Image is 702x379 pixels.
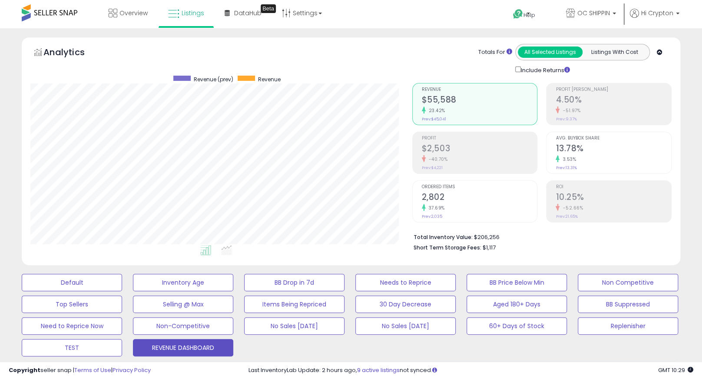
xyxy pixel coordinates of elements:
span: Revenue [422,87,537,92]
small: Prev: $4,221 [422,165,443,170]
button: BB Price Below Min [467,274,567,291]
small: 3.53% [560,156,576,163]
span: Hi Crypton [641,9,673,17]
small: 37.69% [426,205,445,211]
small: Prev: 2,035 [422,214,442,219]
h2: $2,503 [422,143,537,155]
span: Profit [422,136,537,141]
span: ROI [556,185,671,189]
button: Non-Competitive [133,317,233,335]
span: Avg. Buybox Share [556,136,671,141]
button: Aged 180+ Days [467,296,567,313]
button: Non Competitive [578,274,678,291]
a: Terms of Use [74,366,111,374]
button: 60+ Days of Stock [467,317,567,335]
strong: Copyright [9,366,40,374]
span: Profit [PERSON_NAME] [556,87,671,92]
small: Prev: $45,041 [422,116,446,122]
h2: 4.50% [556,95,671,106]
span: Revenue [258,76,281,83]
small: -51.97% [560,107,580,114]
span: Revenue (prev) [194,76,233,83]
button: Listings With Cost [582,47,647,58]
button: 30 Day Decrease [355,296,456,313]
button: Needs to Reprice [355,274,456,291]
small: Prev: 13.31% [556,165,576,170]
div: Tooltip anchor [261,4,276,13]
div: Include Returns [509,65,580,74]
small: -52.66% [560,205,583,211]
span: OC SHIPPIN [577,9,610,17]
a: 9 active listings [357,366,400,374]
button: Inventory Age [133,274,233,291]
button: Need to Reprice Now [22,317,122,335]
button: No Sales [DATE] [244,317,344,335]
a: Help [506,2,552,28]
span: $1,117 [483,243,496,252]
button: Items Being Repriced [244,296,344,313]
i: Get Help [513,9,523,20]
button: BB Drop in 7d [244,274,344,291]
a: Privacy Policy [113,366,151,374]
b: Total Inventory Value: [414,233,473,241]
a: Hi Crypton [630,9,679,28]
button: Top Sellers [22,296,122,313]
button: TEST [22,339,122,356]
button: REVENUE DASHBOARD [133,339,233,356]
div: Totals For [478,48,512,57]
h2: $55,588 [422,95,537,106]
span: Ordered Items [422,185,537,189]
span: Help [523,11,535,19]
div: seller snap | | [9,366,151,375]
button: All Selected Listings [518,47,583,58]
h5: Analytics [43,46,102,60]
span: Overview [119,9,148,17]
button: Replenisher [578,317,678,335]
small: Prev: 21.65% [556,214,577,219]
small: 23.42% [426,107,445,114]
span: 2025-10-13 10:29 GMT [658,366,693,374]
li: $206,256 [414,231,666,242]
button: BB Suppressed [578,296,678,313]
h2: 2,802 [422,192,537,204]
button: Selling @ Max [133,296,233,313]
div: Last InventoryLab Update: 2 hours ago, not synced. [248,366,693,375]
span: Listings [182,9,204,17]
button: No Sales [DATE] [355,317,456,335]
small: -40.70% [426,156,448,163]
span: DataHub [234,9,262,17]
b: Short Term Storage Fees: [414,244,481,251]
h2: 13.78% [556,143,671,155]
button: Default [22,274,122,291]
small: Prev: 9.37% [556,116,576,122]
h2: 10.25% [556,192,671,204]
